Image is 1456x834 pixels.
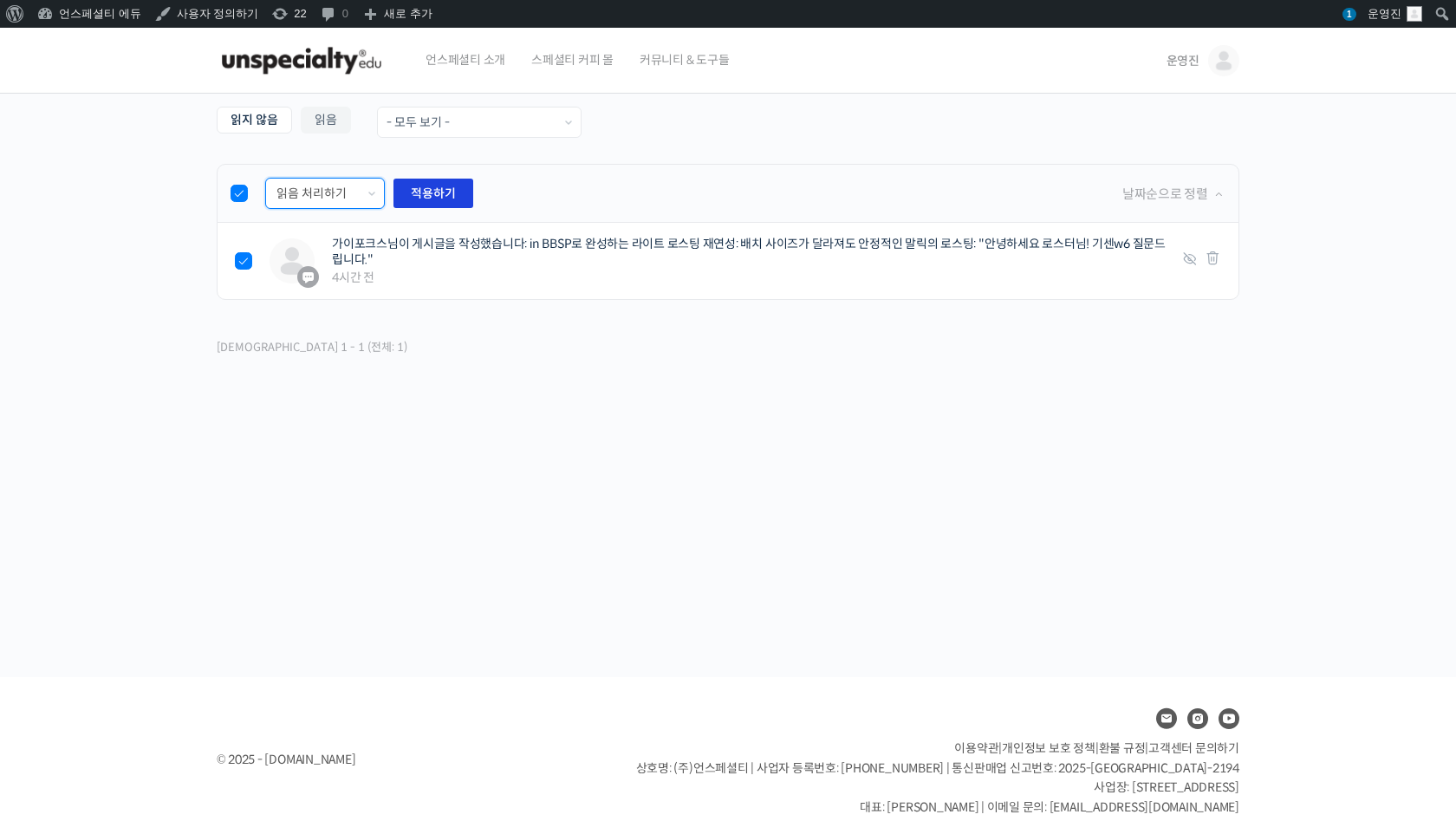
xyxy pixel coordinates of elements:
span: 커뮤니티 & 도구들 [640,27,730,93]
span: 1 [1342,8,1356,21]
a: 운영진 [1167,28,1239,94]
a: 커뮤니티 & 도구들 [631,28,738,94]
div: 날짜순으로 정렬 [1122,181,1225,205]
div: © 2025 - [DOMAIN_NAME] [217,748,593,772]
nav: Sub Menu [217,107,351,138]
a: 홈 [5,550,114,593]
span: 설정 [268,576,289,590]
p: [DEMOGRAPHIC_DATA] 1 - 1 (전체: 1) [217,336,407,359]
span: 4시간 전 [332,270,1172,286]
a: 이용약관 [954,740,998,756]
span: 운영진 [1167,53,1199,68]
p: | | | 상호명: (주)언스페셜티 | 사업자 등록번호: [PHONE_NUMBER] | 통신판매업 신고번호: 2025-[GEOGRAPHIC_DATA]-2194 사업장: [ST... [636,739,1239,817]
span: 언스페셜티 소개 [426,27,505,93]
a: 개인정보 보호 정책 [1002,740,1095,756]
a: Oldest First [1212,182,1225,205]
span: 고객센터 문의하기 [1148,740,1239,756]
a: 읽지 않음 [217,107,292,134]
img: 프로필 사진 [270,238,315,283]
input: 적용하기 [393,179,473,208]
div: | [1172,250,1221,273]
a: 읽음 [301,107,351,134]
a: 스페셜티 커피 몰 [523,28,622,94]
a: 언스페셜티 소개 [417,28,514,94]
span: 홈 [55,576,65,590]
a: 가이포크스님이 게시글을 작성했습니다: in BBSP로 완성하는 라이트 로스팅 재연성: 배치 사이즈가 달라져도 안정적인 말릭의 로스팅: "안녕하세요 로스터님! 기센w6 질문드립... [332,236,1166,267]
span: 스페셜티 커피 몰 [531,27,614,93]
a: 설정 [224,550,333,593]
span: 대화 [159,577,179,590]
a: 대화 [114,550,224,593]
a: 환불 규정 [1099,740,1146,756]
